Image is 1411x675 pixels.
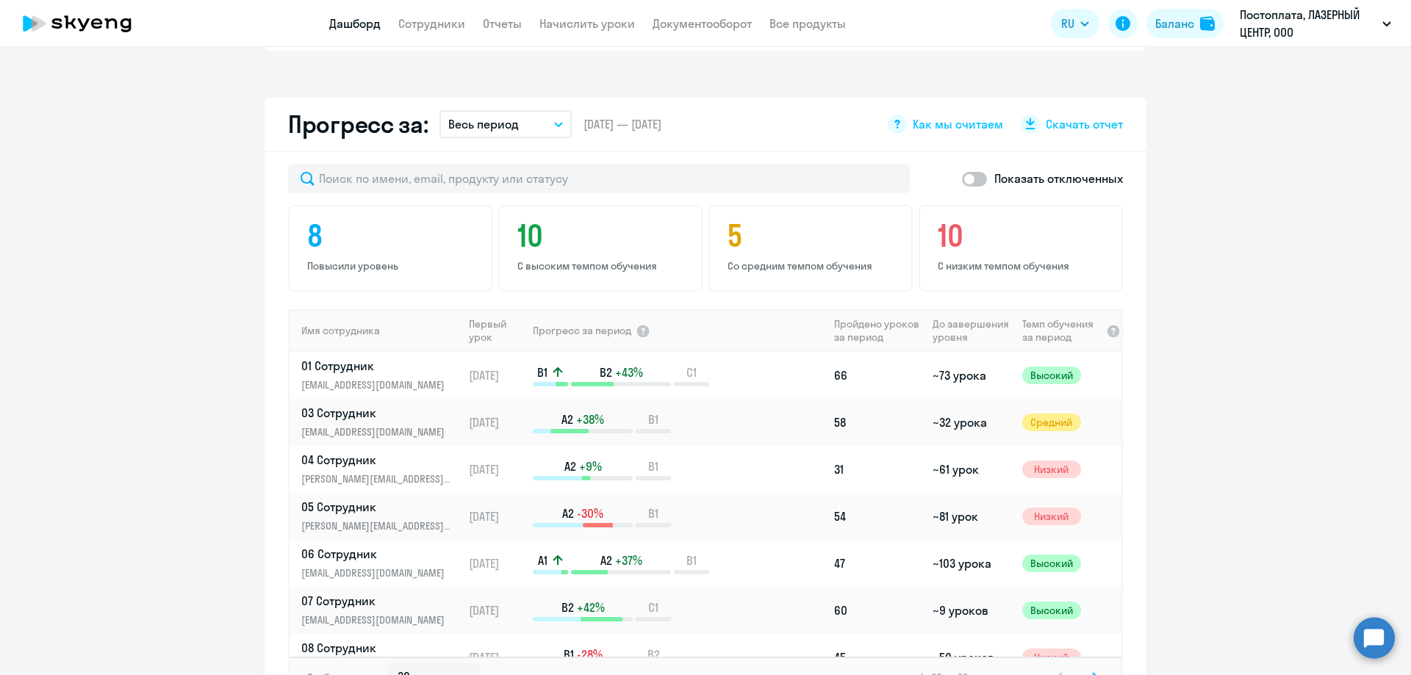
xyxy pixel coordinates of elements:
[517,259,688,272] p: С высоким темпом обучения
[927,587,1016,634] td: ~9 уроков
[1022,461,1081,478] span: Низкий
[561,599,574,616] span: B2
[994,170,1123,187] p: Показать отключенных
[615,552,642,568] span: +37%
[615,364,643,380] span: +43%
[647,646,660,663] span: B2
[769,16,846,31] a: Все продукты
[1146,9,1224,38] button: Балансbalance
[927,540,1016,587] td: ~103 урока
[653,16,752,31] a: Документооборот
[301,612,453,628] p: [EMAIL_ADDRESS][DOMAIN_NAME]
[1022,555,1081,572] span: Высокий
[463,399,531,446] td: [DATE]
[1046,116,1123,132] span: Скачать отчет
[301,405,453,421] p: 03 Сотрудник
[301,565,453,581] p: [EMAIL_ADDRESS][DOMAIN_NAME]
[533,324,631,337] span: Прогресс за период
[600,364,612,380] span: B2
[1022,317,1102,344] span: Темп обучения за период
[301,424,453,440] p: [EMAIL_ADDRESS][DOMAIN_NAME]
[1051,9,1099,38] button: RU
[301,377,453,393] p: [EMAIL_ADDRESS][DOMAIN_NAME]
[1022,414,1081,431] span: Средний
[1061,15,1074,32] span: RU
[301,518,453,534] p: [PERSON_NAME][EMAIL_ADDRESS][DOMAIN_NAME]
[448,115,519,133] p: Весь период
[927,446,1016,493] td: ~61 урок
[301,640,453,656] p: 08 Сотрудник
[463,309,531,352] th: Первый урок
[301,452,462,487] a: 04 Сотрудник[PERSON_NAME][EMAIL_ADDRESS][DOMAIN_NAME]
[576,411,604,427] span: +38%
[463,540,531,587] td: [DATE]
[562,505,574,521] span: A2
[1155,15,1194,32] div: Баланс
[301,640,462,675] a: 08 Сотрудник[EMAIL_ADDRESS][DOMAIN_NAME]
[301,499,462,534] a: 05 Сотрудник[PERSON_NAME][EMAIL_ADDRESS][DOMAIN_NAME]
[648,599,658,616] span: C1
[439,110,572,138] button: Весь период
[1240,6,1376,41] p: Постоплата, ЛАЗЕРНЫЙ ЦЕНТР, ООО
[463,352,531,399] td: [DATE]
[301,471,453,487] p: [PERSON_NAME][EMAIL_ADDRESS][DOMAIN_NAME]
[301,546,462,581] a: 06 Сотрудник[EMAIL_ADDRESS][DOMAIN_NAME]
[686,364,697,380] span: C1
[1022,649,1081,666] span: Низкий
[301,405,462,440] a: 03 Сотрудник[EMAIL_ADDRESS][DOMAIN_NAME]
[301,499,453,515] p: 05 Сотрудник
[301,546,453,562] p: 06 Сотрудник
[537,364,547,380] span: B1
[301,593,453,609] p: 07 Сотрудник
[648,458,658,474] span: B1
[517,218,688,253] h4: 10
[686,552,697,568] span: B1
[329,16,381,31] a: Дашборд
[290,309,463,352] th: Имя сотрудника
[1022,602,1081,619] span: Высокий
[288,109,428,139] h2: Прогресс за:
[301,358,462,393] a: 01 Сотрудник[EMAIL_ADDRESS][DOMAIN_NAME]
[828,446,927,493] td: 31
[648,505,658,521] span: B1
[1232,6,1399,41] button: Постоплата, ЛАЗЕРНЫЙ ЦЕНТР, ООО
[398,16,465,31] a: Сотрудники
[301,358,453,374] p: 01 Сотрудник
[1200,16,1215,31] img: balance
[828,540,927,587] td: 47
[728,218,898,253] h4: 5
[577,599,605,616] span: +42%
[828,587,927,634] td: 60
[538,552,547,568] span: A1
[828,399,927,446] td: 58
[288,164,910,193] input: Поиск по имени, email, продукту или статусу
[301,452,453,468] p: 04 Сотрудник
[927,352,1016,399] td: ~73 урока
[938,259,1108,272] p: С низким темпом обучения
[561,411,573,427] span: A2
[938,218,1108,253] h4: 10
[564,646,574,663] span: B1
[927,309,1016,352] th: До завершения уровня
[483,16,522,31] a: Отчеты
[927,493,1016,540] td: ~81 урок
[1022,508,1081,525] span: Низкий
[728,259,898,272] p: Со средним темпом обучения
[600,552,612,568] span: A2
[307,218,478,253] h4: 8
[927,399,1016,446] td: ~32 урока
[539,16,635,31] a: Начислить уроки
[828,493,927,540] td: 54
[307,259,478,272] p: Повысили уровень
[577,505,603,521] span: -30%
[828,352,927,399] td: 66
[584,116,661,132] span: [DATE] — [DATE]
[1022,367,1081,384] span: Высокий
[579,458,602,474] span: +9%
[301,593,462,628] a: 07 Сотрудник[EMAIL_ADDRESS][DOMAIN_NAME]
[463,587,531,634] td: [DATE]
[577,646,603,663] span: -28%
[648,411,658,427] span: B1
[913,116,1003,132] span: Как мы считаем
